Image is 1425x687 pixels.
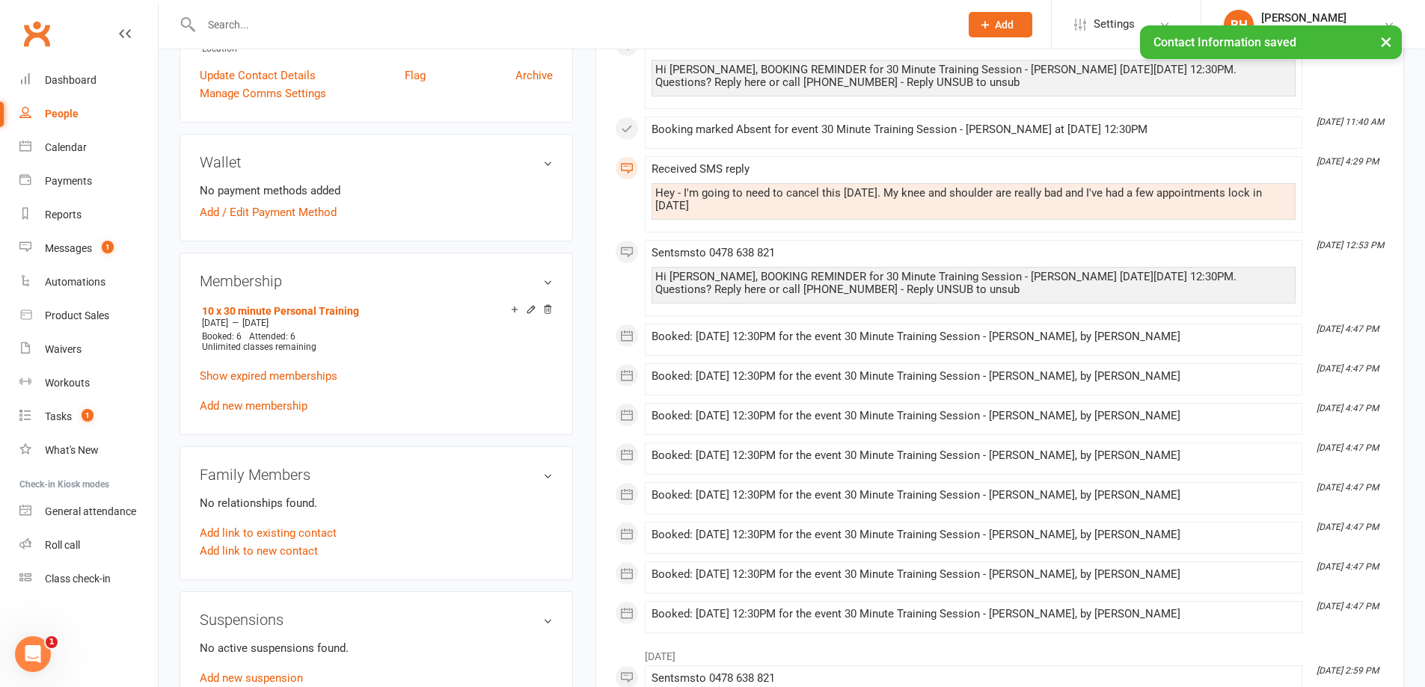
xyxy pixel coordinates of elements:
[652,410,1296,422] div: Booked: [DATE] 12:30PM for the event 30 Minute Training Session - [PERSON_NAME], by [PERSON_NAME]
[45,410,72,422] div: Tasks
[200,639,553,657] p: No active suspensions found.
[405,67,426,84] a: Flag
[19,434,158,467] a: What's New
[198,317,553,329] div: —
[200,154,553,170] h3: Wallet
[45,175,92,187] div: Payments
[18,15,55,52] a: Clubworx
[200,466,553,483] h3: Family Members
[1373,25,1400,58] button: ×
[1317,363,1379,374] i: [DATE] 4:47 PM
[45,74,96,86] div: Dashboard
[202,318,228,328] span: [DATE]
[19,198,158,232] a: Reports
[615,641,1385,665] li: [DATE]
[19,562,158,596] a: Class kiosk mode
[45,573,111,585] div: Class check-in
[652,370,1296,383] div: Booked: [DATE] 12:30PM for the event 30 Minute Training Session - [PERSON_NAME], by [PERSON_NAME]
[19,232,158,265] a: Messages 1
[200,182,553,200] li: No payment methods added
[45,539,80,551] div: Roll call
[200,399,307,413] a: Add new membership
[1261,25,1354,38] div: B Transformed Gym
[652,123,1296,136] div: Booking marked Absent for event 30 Minute Training Session - [PERSON_NAME] at [DATE] 12:30PM
[652,449,1296,462] div: Booked: [DATE] 12:30PM for the event 30 Minute Training Session - [PERSON_NAME], by [PERSON_NAME]
[19,164,158,198] a: Payments
[1261,11,1354,25] div: [PERSON_NAME]
[15,636,51,672] iframe: Intercom live chat
[1317,156,1379,167] i: [DATE] 4:29 PM
[200,369,337,383] a: Show expired memberships
[46,636,58,648] span: 1
[202,331,242,342] span: Booked: 6
[19,366,158,400] a: Workouts
[652,529,1296,541] div: Booked: [DATE] 12:30PM for the event 30 Minute Training Session - [PERSON_NAME], by [PERSON_NAME]
[202,305,359,317] a: 10 x 30 minute Personal Training
[200,671,303,685] a: Add new suspension
[19,495,158,529] a: General attendance kiosk mode
[652,671,775,685] span: Sent sms to 0478 638 821
[249,331,295,342] span: Attended: 6
[202,342,316,352] span: Unlimited classes remaining
[19,299,158,333] a: Product Sales
[1224,10,1254,40] div: BH
[19,529,158,562] a: Roll call
[200,524,337,542] a: Add link to existing contact
[19,131,158,164] a: Calendar
[45,108,79,120] div: People
[19,400,158,434] a: Tasks 1
[200,611,553,628] h3: Suspensions
[19,97,158,131] a: People
[45,276,105,288] div: Automations
[1094,7,1135,41] span: Settings
[1140,25,1402,59] div: Contact Information saved
[19,265,158,299] a: Automations
[1317,482,1379,493] i: [DATE] 4:47 PM
[200,542,318,560] a: Add link to new contact
[655,64,1292,89] div: Hi [PERSON_NAME], BOOKING REMINDER for 30 Minute Training Session - [PERSON_NAME] [DATE][DATE] 12...
[995,19,1014,31] span: Add
[200,203,337,221] a: Add / Edit Payment Method
[102,241,114,253] span: 1
[515,67,553,84] a: Archive
[652,608,1296,620] div: Booked: [DATE] 12:30PM for the event 30 Minute Training Session - [PERSON_NAME], by [PERSON_NAME]
[45,242,92,254] div: Messages
[45,444,99,456] div: What's New
[200,84,326,102] a: Manage Comms Settings
[1317,601,1379,611] i: [DATE] 4:47 PM
[45,309,109,321] div: Product Sales
[1317,403,1379,413] i: [DATE] 4:47 PM
[1317,522,1379,532] i: [DATE] 4:47 PM
[969,12,1032,37] button: Add
[45,209,82,221] div: Reports
[200,494,553,512] p: No relationships found.
[82,409,94,422] span: 1
[1317,443,1379,453] i: [DATE] 4:47 PM
[1317,665,1379,676] i: [DATE] 2:59 PM
[1317,324,1379,334] i: [DATE] 4:47 PM
[1317,117,1384,127] i: [DATE] 11:40 AM
[652,568,1296,581] div: Booked: [DATE] 12:30PM for the event 30 Minute Training Session - [PERSON_NAME], by [PERSON_NAME]
[197,14,949,35] input: Search...
[45,141,87,153] div: Calendar
[200,67,316,84] a: Update Contact Details
[655,187,1292,212] div: Hey - I'm going to need to cancel this [DATE]. My knee and shoulder are really bad and I've had a...
[652,163,1296,176] div: Received SMS reply
[652,330,1296,343] div: Booked: [DATE] 12:30PM for the event 30 Minute Training Session - [PERSON_NAME], by [PERSON_NAME]
[655,271,1292,296] div: Hi [PERSON_NAME], BOOKING REMINDER for 30 Minute Training Session - [PERSON_NAME] [DATE][DATE] 12...
[652,489,1296,502] div: Booked: [DATE] 12:30PM for the event 30 Minute Training Session - [PERSON_NAME], by [PERSON_NAME]
[652,246,775,259] span: Sent sms to 0478 638 821
[1317,561,1379,572] i: [DATE] 4:47 PM
[45,377,90,389] div: Workouts
[1317,240,1384,250] i: [DATE] 12:53 PM
[19,64,158,97] a: Dashboard
[242,318,269,328] span: [DATE]
[45,505,136,517] div: General attendance
[45,343,82,355] div: Waivers
[200,273,553,289] h3: Membership
[19,333,158,366] a: Waivers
